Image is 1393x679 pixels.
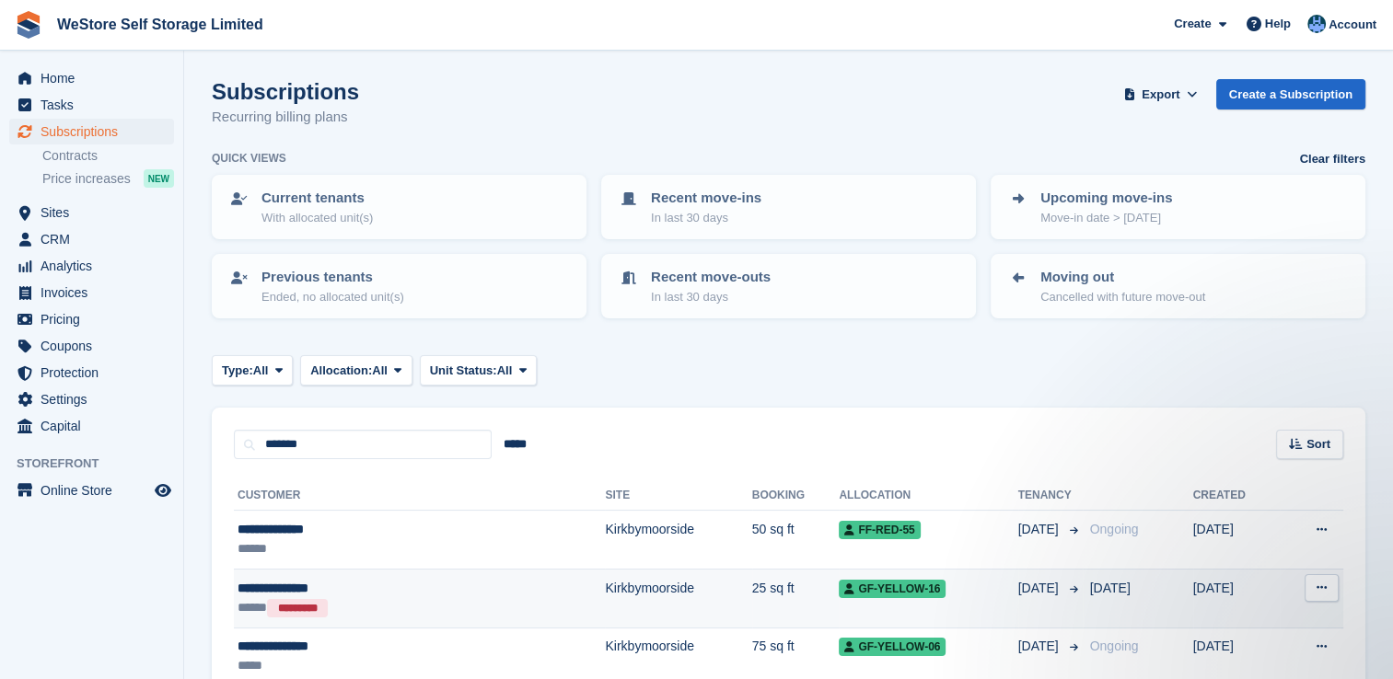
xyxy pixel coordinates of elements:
p: Current tenants [261,188,373,209]
span: Tasks [41,92,151,118]
button: Allocation: All [300,355,412,386]
a: Moving out Cancelled with future move-out [993,256,1364,316]
a: menu [9,200,174,225]
p: Ended, no allocated unit(s) [261,288,404,306]
span: Storefront [17,455,183,473]
span: [DATE] [1090,581,1131,595]
td: [DATE] [1193,569,1280,627]
span: Help [1265,15,1291,33]
span: Create [1174,15,1211,33]
p: Previous tenants [261,267,404,288]
span: Sort [1306,435,1330,454]
p: Moving out [1040,267,1205,288]
span: Protection [41,360,151,386]
th: Created [1193,481,1280,511]
h1: Subscriptions [212,79,359,104]
a: menu [9,226,174,252]
span: Subscriptions [41,119,151,144]
a: menu [9,92,174,118]
a: Recent move-ins In last 30 days [603,177,974,237]
span: Invoices [41,280,151,305]
span: All [372,362,388,380]
a: menu [9,280,174,305]
th: Booking [752,481,840,511]
span: Pricing [41,306,151,332]
button: Type: All [212,355,293,386]
span: Home [41,65,151,91]
h6: Quick views [212,150,286,167]
a: menu [9,478,174,503]
span: Type: [222,362,253,380]
a: Create a Subscription [1216,79,1365,109]
img: stora-icon-8386f47178a22dfd0bd8f6a31ec36ba5ce8667c1dd55bd0f319d3a0aa187defe.svg [15,11,42,39]
p: With allocated unit(s) [261,209,373,227]
a: menu [9,333,174,359]
td: 50 sq ft [752,511,840,570]
a: menu [9,65,174,91]
a: Previous tenants Ended, no allocated unit(s) [214,256,585,316]
a: Upcoming move-ins Move-in date > [DATE] [993,177,1364,237]
p: Recurring billing plans [212,107,359,128]
span: GF-YELLOW-06 [839,638,946,656]
a: Price increases NEW [42,168,174,189]
th: Site [605,481,751,511]
th: Allocation [839,481,1017,511]
a: WeStore Self Storage Limited [50,9,271,40]
a: menu [9,119,174,144]
button: Export [1120,79,1201,109]
span: Export [1142,86,1179,104]
td: Kirkbymoorside [605,569,751,627]
span: Allocation: [310,362,372,380]
span: Sites [41,200,151,225]
a: menu [9,386,174,412]
p: Upcoming move-ins [1040,188,1172,209]
a: Preview store [152,479,174,501]
button: Unit Status: All [420,355,537,386]
span: Account [1329,16,1376,34]
a: menu [9,306,174,332]
p: Recent move-outs [651,267,771,288]
span: Ongoing [1090,639,1139,653]
a: menu [9,253,174,279]
a: menu [9,413,174,439]
span: Price increases [42,170,131,188]
span: Unit Status: [430,362,497,380]
div: NEW [144,169,174,188]
span: Ongoing [1090,522,1139,536]
a: menu [9,360,174,386]
span: Capital [41,413,151,439]
p: Recent move-ins [651,188,761,209]
th: Customer [234,481,605,511]
img: Joanne Goff [1307,15,1326,33]
td: Kirkbymoorside [605,511,751,570]
p: Cancelled with future move-out [1040,288,1205,306]
a: Contracts [42,147,174,165]
span: All [253,362,269,380]
span: [DATE] [1018,520,1062,539]
a: Clear filters [1299,150,1365,168]
a: Recent move-outs In last 30 days [603,256,974,316]
td: [DATE] [1193,511,1280,570]
span: All [497,362,513,380]
p: In last 30 days [651,209,761,227]
span: FF-RED-55 [839,521,920,539]
span: GF-YELLOW-16 [839,580,946,598]
th: Tenancy [1018,481,1083,511]
a: Current tenants With allocated unit(s) [214,177,585,237]
span: Coupons [41,333,151,359]
span: Settings [41,386,151,412]
span: [DATE] [1018,637,1062,656]
p: In last 30 days [651,288,771,306]
span: CRM [41,226,151,252]
td: 25 sq ft [752,569,840,627]
span: [DATE] [1018,579,1062,598]
span: Online Store [41,478,151,503]
p: Move-in date > [DATE] [1040,209,1172,227]
span: Analytics [41,253,151,279]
